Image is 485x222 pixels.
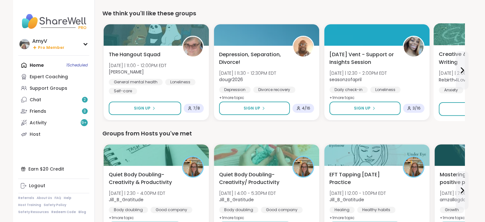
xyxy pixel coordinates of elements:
span: EFT Tapping [DATE] Practice [329,171,396,186]
span: 2 [84,97,86,103]
b: Jill_B_Gratitude [109,196,143,203]
b: Rebirth4Love [439,76,468,83]
img: dougr2026 [293,37,313,57]
a: Help [64,196,71,200]
a: Referrals [18,196,34,200]
a: Support Groups [18,82,89,94]
span: [DATE] | 12:30 - 2:00PM EDT [329,70,387,76]
span: 9 + [81,120,87,126]
b: Jill_B_Gratitude [329,196,364,203]
span: [DATE] | 11:30 - 12:30PM EDT [219,70,276,76]
span: 7 / 8 [193,106,200,111]
div: Expert Coaching [30,74,68,80]
a: Expert Coaching [18,71,89,82]
b: [PERSON_NAME] [109,69,144,75]
a: Logout [18,180,89,192]
div: Groups from Hosts you've met [102,129,465,138]
div: General mental health [109,79,163,85]
span: Quiet Body Doubling- Creativity/ Productivity [219,171,285,186]
div: Divorce recovery [253,87,295,93]
span: [DATE] | 2:30 - 4:00PM EDT [109,190,165,196]
span: [DATE] | 12:00 - 1:00PM EDT [329,190,386,196]
div: AmyV [32,38,64,45]
div: Healing [329,207,355,213]
div: Activity [30,120,47,126]
div: Body doubling [109,207,148,213]
span: Sign Up [354,105,371,111]
div: We think you'll like these groups [102,9,465,18]
span: 3 / 16 [413,106,421,111]
b: seasonzofapril [329,76,362,83]
span: 3 [84,109,86,114]
a: Safety Policy [44,203,66,207]
img: AmyV [19,39,30,49]
a: Friends3 [18,105,89,117]
button: Sign Up [329,102,400,115]
div: Host [30,131,40,138]
div: Earn $20 Credit [18,163,89,175]
div: Logout [29,183,45,189]
a: Blog [78,210,86,214]
div: Body doubling [219,207,258,213]
a: Activity9+ [18,117,89,128]
span: The Hangout Squad [109,51,160,58]
span: [DATE] Vent - Support or Insights Session [329,51,396,66]
span: Sign Up [244,105,260,111]
img: Jill_B_Gratitude [404,157,423,177]
span: [DATE] | 4:00 - 5:30PM EDT [219,190,276,196]
a: Chat2 [18,94,89,105]
img: ShareWell Nav Logo [18,10,89,33]
div: Growth [440,207,464,213]
span: Sign Up [464,106,481,112]
button: Sign Up [219,102,290,115]
span: Depression, Separation, Divorce! [219,51,285,66]
button: Sign Up [109,102,181,115]
span: Quiet Body Doubling- Creativity & Productivity [109,171,175,186]
div: Anxiety [439,87,463,93]
div: Loneliness [165,79,195,85]
span: Sign Up [134,105,151,111]
div: Self-care [109,88,137,94]
span: [DATE] | 11:00 - 12:00PM EDT [109,62,166,69]
div: Chat [30,97,41,103]
a: Host [18,128,89,140]
a: Host Training [18,203,41,207]
a: About Us [37,196,52,200]
div: Healthy habits [357,207,395,213]
b: dougr2026 [219,76,243,83]
b: amzallagdan [440,196,469,203]
div: Friends [30,108,46,115]
img: seasonzofapril [404,37,423,57]
div: Depression [219,87,251,93]
img: Jill_B_Gratitude [293,157,313,177]
a: Safety Resources [18,210,49,214]
div: Loneliness [370,87,400,93]
span: 4 / 16 [302,106,310,111]
span: Pro Member [38,45,64,50]
img: Susan [183,37,203,57]
a: FAQ [55,196,61,200]
div: Daily check-in [329,87,368,93]
div: Support Groups [30,85,67,92]
a: Redeem Code [51,210,76,214]
b: Jill_B_Gratitude [219,196,254,203]
div: Good company [151,207,192,213]
img: Jill_B_Gratitude [183,157,203,177]
div: Good company [261,207,303,213]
